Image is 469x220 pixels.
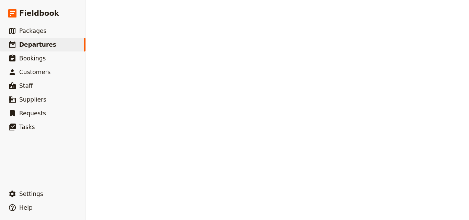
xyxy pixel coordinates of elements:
span: Settings [19,190,43,197]
span: Fieldbook [19,8,59,19]
span: Help [19,204,33,211]
span: Tasks [19,124,35,130]
span: Departures [19,41,56,48]
span: Packages [19,27,46,34]
span: Requests [19,110,46,117]
span: Customers [19,69,50,76]
span: Bookings [19,55,46,62]
span: Staff [19,82,33,89]
span: Suppliers [19,96,46,103]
